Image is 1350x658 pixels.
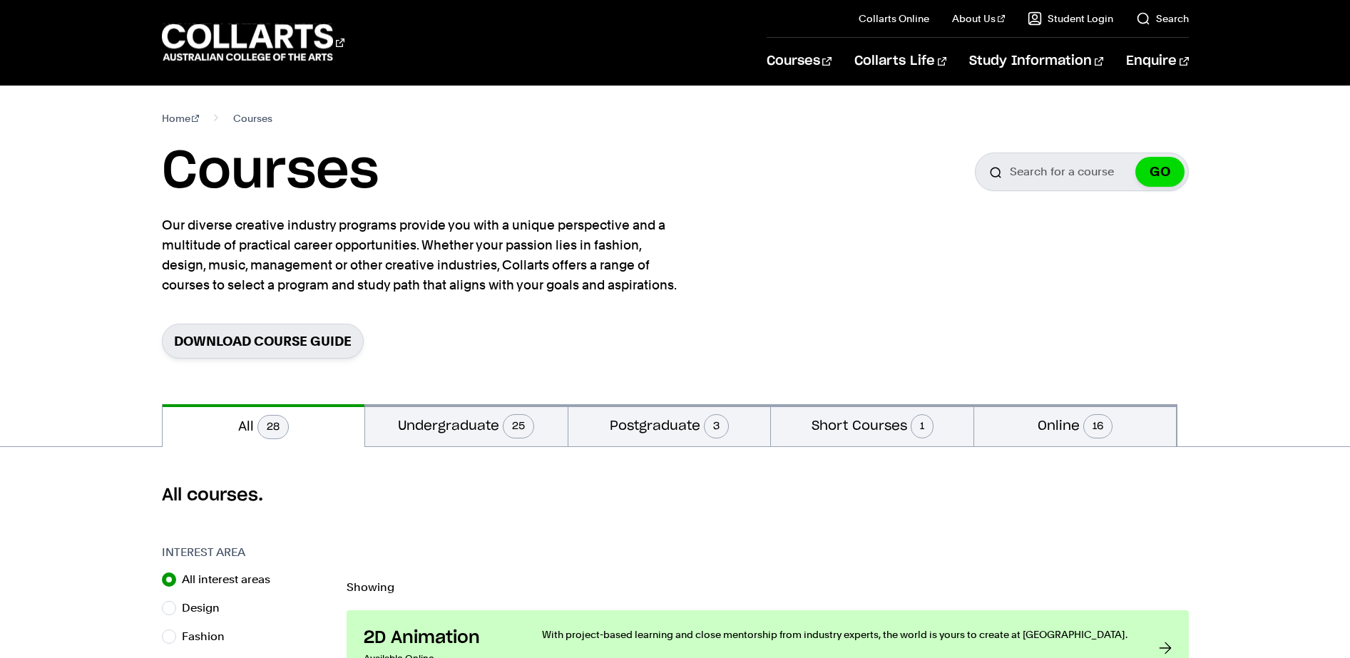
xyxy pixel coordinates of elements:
[969,38,1103,85] a: Study Information
[182,627,236,647] label: Fashion
[162,215,682,295] p: Our diverse creative industry programs provide you with a unique perspective and a multitude of p...
[182,570,282,590] label: All interest areas
[347,582,1189,593] p: Showing
[854,38,946,85] a: Collarts Life
[542,627,1130,642] p: With project-based learning and close mentorship from industry experts, the world is yours to cre...
[1083,414,1113,438] span: 16
[162,140,379,204] h1: Courses
[233,108,272,128] span: Courses
[162,484,1189,507] h2: All courses.
[767,38,832,85] a: Courses
[365,404,568,446] button: Undergraduate25
[704,414,729,438] span: 3
[182,598,231,618] label: Design
[952,11,1005,26] a: About Us
[364,627,513,649] h3: 2D Animation
[911,414,934,438] span: 1
[1028,11,1113,26] a: Student Login
[257,415,289,439] span: 28
[975,153,1189,191] input: Search for a course
[568,404,771,446] button: Postgraduate3
[162,544,332,561] h3: Interest Area
[162,108,200,128] a: Home
[859,11,929,26] a: Collarts Online
[162,324,364,359] a: Download Course Guide
[162,22,344,63] div: Go to homepage
[974,404,1177,446] button: Online16
[503,414,534,438] span: 25
[1126,38,1188,85] a: Enquire
[1136,11,1189,26] a: Search
[163,404,365,447] button: All28
[771,404,973,446] button: Short Courses1
[1135,157,1185,187] button: GO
